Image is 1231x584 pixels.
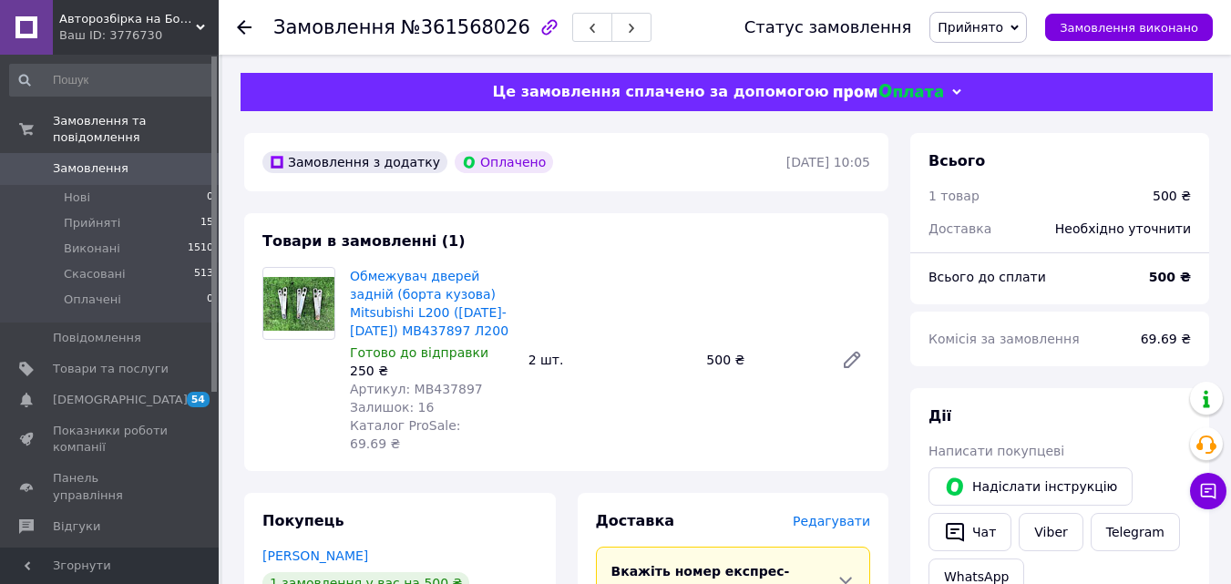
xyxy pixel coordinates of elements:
[64,190,90,206] span: Нові
[834,342,870,378] a: Редагувати
[521,347,700,373] div: 2 шт.
[53,392,188,408] span: [DEMOGRAPHIC_DATA]
[350,345,488,360] span: Готово до відправки
[237,18,251,36] div: Повернутися назад
[350,269,508,338] a: Обмежувач дверей задній (борта кузова) Mitsubishi L200 ([DATE]-[DATE]) MB437897 Л200
[188,241,213,257] span: 1510
[928,467,1133,506] button: Надіслати інструкцію
[401,16,530,38] span: №361568026
[744,18,912,36] div: Статус замовлення
[928,270,1046,284] span: Всього до сплати
[1044,209,1202,249] div: Необхідно уточнити
[928,513,1011,551] button: Чат
[64,266,126,282] span: Скасовані
[928,407,951,425] span: Дії
[350,362,514,380] div: 250 ₴
[928,332,1080,346] span: Комісія за замовлення
[928,152,985,169] span: Всього
[1091,513,1180,551] a: Telegram
[834,84,943,101] img: evopay logo
[263,277,334,331] img: Обмежувач дверей задній (борта кузова) Mitsubishi L200 (2006-2015) MB437897 Л200
[59,11,196,27] span: Авторозбірка на Богатирській Mitsubishi
[928,444,1064,458] span: Написати покупцеві
[9,64,215,97] input: Пошук
[1045,14,1213,41] button: Замовлення виконано
[53,470,169,503] span: Панель управління
[350,400,434,415] span: Залишок: 16
[59,27,219,44] div: Ваш ID: 3776730
[53,113,219,146] span: Замовлення та повідомлення
[350,418,460,451] span: Каталог ProSale: 69.69 ₴
[194,266,213,282] span: 513
[187,392,210,407] span: 54
[262,512,344,529] span: Покупець
[1019,513,1082,551] a: Viber
[1141,332,1191,346] span: 69.69 ₴
[492,83,828,100] span: Це замовлення сплачено за допомогою
[1060,21,1198,35] span: Замовлення виконано
[53,423,169,456] span: Показники роботи компанії
[262,151,447,173] div: Замовлення з додатку
[938,20,1003,35] span: Прийнято
[64,241,120,257] span: Виконані
[207,292,213,308] span: 0
[928,221,991,236] span: Доставка
[786,155,870,169] time: [DATE] 10:05
[262,548,368,563] a: [PERSON_NAME]
[207,190,213,206] span: 0
[200,215,213,231] span: 15
[53,518,100,535] span: Відгуки
[1149,270,1191,284] b: 500 ₴
[1153,187,1191,205] div: 500 ₴
[699,347,826,373] div: 500 ₴
[928,189,980,203] span: 1 товар
[793,514,870,528] span: Редагувати
[350,382,483,396] span: Артикул: MB437897
[273,16,395,38] span: Замовлення
[64,292,121,308] span: Оплачені
[455,151,553,173] div: Оплачено
[64,215,120,231] span: Прийняті
[53,361,169,377] span: Товари та послуги
[53,330,141,346] span: Повідомлення
[596,512,675,529] span: Доставка
[53,160,128,177] span: Замовлення
[1190,473,1226,509] button: Чат з покупцем
[262,232,466,250] span: Товари в замовленні (1)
